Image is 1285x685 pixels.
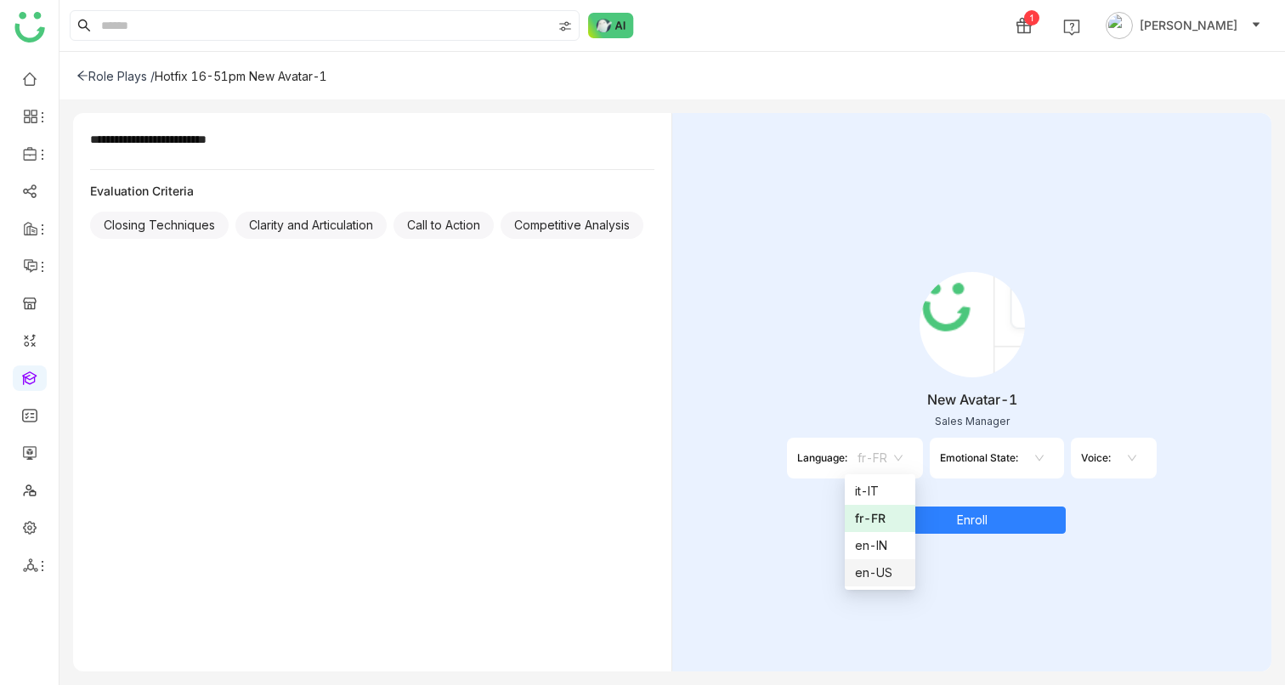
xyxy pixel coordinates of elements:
img: logo [14,12,45,42]
div: Evaluation Criteria [90,184,654,198]
div: Clarity and Articulation [235,212,387,239]
div: Voice: [1081,451,1111,464]
div: en-IN [855,536,905,555]
img: avatar [1106,12,1133,39]
div: Language: [797,451,847,464]
span: Enroll [957,511,988,529]
img: 68c9481f52e66838b95152f1 [920,272,1025,377]
div: en-US [855,563,905,582]
div: Role Plays / [76,69,155,83]
div: Competitive Analysis [501,212,643,239]
div: Sales Manager [935,415,1010,427]
button: Enroll [879,507,1066,534]
nz-option-item: fr-FR [845,505,915,532]
img: ask-buddy-normal.svg [588,13,634,38]
span: [PERSON_NAME] [1140,16,1237,35]
button: [PERSON_NAME] [1102,12,1265,39]
div: it-IT [855,482,905,501]
div: New Avatar-1 [927,391,1017,408]
div: Call to Action [393,212,494,239]
nz-select-item: fr-FR [858,445,903,471]
div: Emotional State: [940,451,1018,464]
img: help.svg [1063,19,1080,36]
div: Closing Techniques [90,212,229,239]
nz-option-item: it-IT [845,478,915,505]
img: search-type.svg [558,20,572,33]
div: 1 [1024,10,1039,25]
nz-option-item: en-IN [845,532,915,559]
nz-option-item: en-US [845,559,915,586]
div: Hotfix 16-51pm New Avatar-1 [155,69,327,83]
div: fr-FR [855,509,905,528]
